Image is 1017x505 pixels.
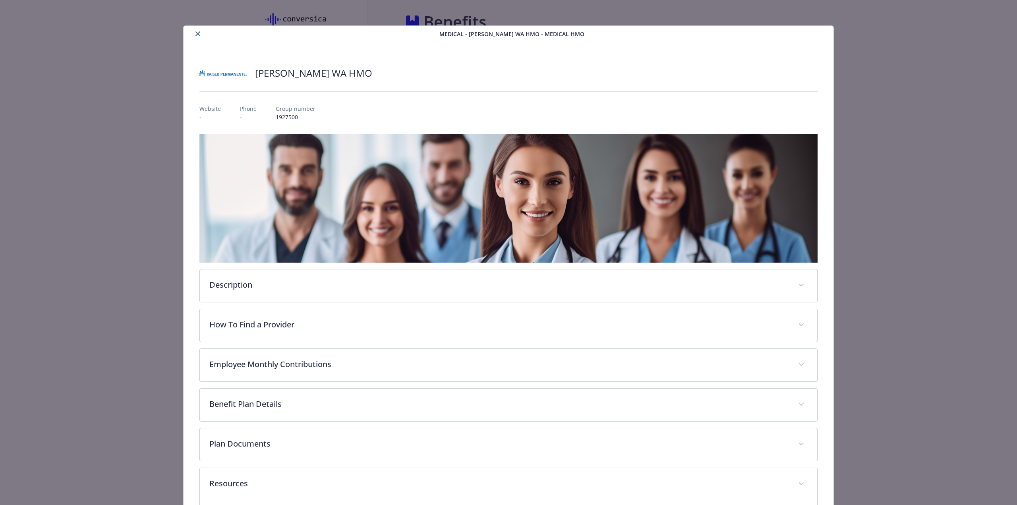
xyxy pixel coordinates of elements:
span: Medical - [PERSON_NAME] WA HMO - Medical HMO [439,30,584,38]
img: banner [199,134,818,263]
button: close [193,29,203,39]
p: - [240,113,257,121]
div: Plan Documents [200,428,817,461]
h2: [PERSON_NAME] WA HMO [255,66,372,80]
p: Resources [209,478,789,490]
div: Description [200,269,817,302]
p: Website [199,104,221,113]
p: Employee Monthly Contributions [209,358,789,370]
div: How To Find a Provider [200,309,817,342]
div: Resources [200,468,817,501]
p: Benefit Plan Details [209,398,789,410]
p: - [199,113,221,121]
p: Group number [276,104,315,113]
p: Plan Documents [209,438,789,450]
p: How To Find a Provider [209,319,789,331]
p: Phone [240,104,257,113]
img: Kaiser Permanente of Washington [199,61,247,85]
p: 1927500 [276,113,315,121]
p: Description [209,279,789,291]
div: Benefit Plan Details [200,389,817,421]
div: Employee Monthly Contributions [200,349,817,381]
